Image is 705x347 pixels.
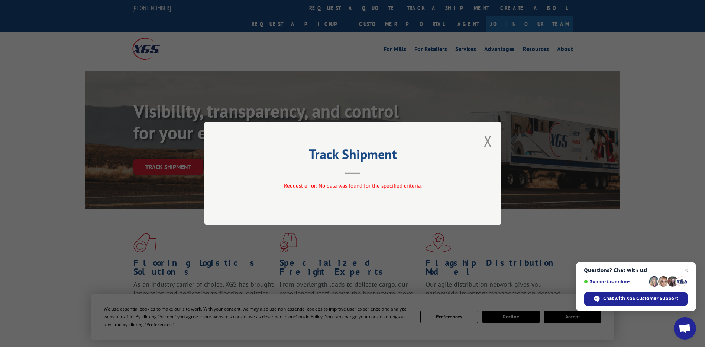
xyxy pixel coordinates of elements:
[484,131,492,151] button: Close modal
[682,266,691,275] span: Close chat
[674,317,696,340] div: Open chat
[241,149,464,163] h2: Track Shipment
[284,182,421,190] span: Request error: No data was found for the specified criteria.
[603,295,678,302] span: Chat with XGS Customer Support
[584,292,688,306] div: Chat with XGS Customer Support
[584,267,688,273] span: Questions? Chat with us!
[584,279,646,284] span: Support is online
